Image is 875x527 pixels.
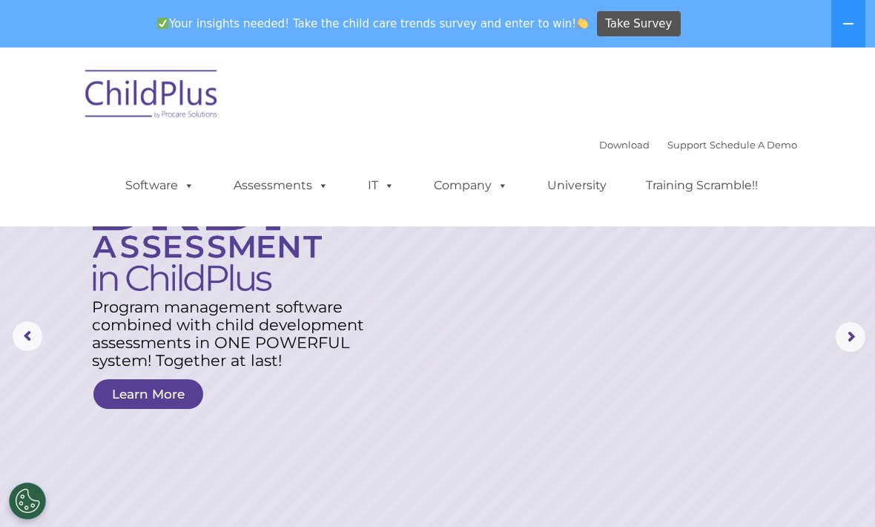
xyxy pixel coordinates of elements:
[710,139,797,151] a: Schedule A Demo
[93,179,322,291] img: DRDP Assessment in ChildPlus
[577,18,588,29] img: 👏
[532,171,621,200] a: University
[599,139,797,151] font: |
[92,298,372,370] rs-layer: Program management software combined with child development assessments in ONE POWERFUL system! T...
[419,171,523,200] a: Company
[605,11,672,37] span: Take Survey
[110,171,209,200] a: Software
[631,171,773,200] a: Training Scramble!!
[219,171,343,200] a: Assessments
[599,139,650,151] a: Download
[9,482,46,520] button: Cookies Settings
[93,379,203,409] a: Learn More
[597,11,681,37] a: Take Survey
[353,171,409,200] a: IT
[157,18,168,29] img: ✅
[667,139,707,151] a: Support
[151,10,595,39] span: Your insights needed! Take the child care trends survey and enter to win!
[78,59,226,134] img: ChildPlus by Procare Solutions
